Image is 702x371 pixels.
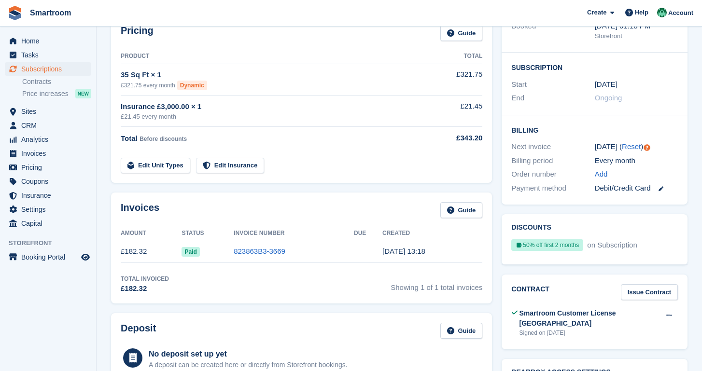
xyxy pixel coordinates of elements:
[595,141,678,152] div: [DATE] ( )
[26,5,75,21] a: Smartroom
[587,8,606,17] span: Create
[621,284,678,300] a: Issue Contract
[149,348,348,360] div: No deposit set up yet
[5,119,91,132] a: menu
[511,141,594,152] div: Next invoice
[22,89,69,98] span: Price increases
[121,323,156,339] h2: Deposit
[140,136,187,142] span: Before discounts
[595,21,678,32] div: [DATE] 01:18 PM
[622,142,641,151] a: Reset
[519,329,660,337] div: Signed on [DATE]
[121,275,169,283] div: Total Invoiced
[511,239,583,251] div: 50% off first 2 months
[21,161,79,174] span: Pricing
[149,360,348,370] p: A deposit can be created here or directly from Storefront bookings.
[635,8,648,17] span: Help
[182,226,234,241] th: Status
[511,79,594,90] div: Start
[5,133,91,146] a: menu
[511,284,549,300] h2: Contract
[121,283,169,294] div: £182.32
[121,202,159,218] h2: Invoices
[5,62,91,76] a: menu
[440,202,483,218] a: Guide
[595,169,608,180] a: Add
[5,250,91,264] a: menu
[382,247,425,255] time: 2025-09-11 12:18:26 UTC
[5,34,91,48] a: menu
[511,93,594,104] div: End
[595,155,678,166] div: Every month
[440,323,483,339] a: Guide
[22,77,91,86] a: Contracts
[5,105,91,118] a: menu
[121,158,190,174] a: Edit Unit Types
[21,105,79,118] span: Sites
[75,89,91,98] div: NEW
[427,64,483,95] td: £321.75
[21,189,79,202] span: Insurance
[595,31,678,41] div: Storefront
[21,250,79,264] span: Booking Portal
[511,21,594,41] div: Booked
[121,25,154,41] h2: Pricing
[5,147,91,160] a: menu
[21,62,79,76] span: Subscriptions
[21,175,79,188] span: Coupons
[427,49,483,64] th: Total
[9,238,96,248] span: Storefront
[585,241,637,249] span: on Subscription
[121,226,182,241] th: Amount
[657,8,667,17] img: Jacob Gabriel
[121,69,427,81] div: 35 Sq Ft × 1
[440,25,483,41] a: Guide
[511,183,594,194] div: Payment method
[511,169,594,180] div: Order number
[427,133,483,144] div: £343.20
[354,226,382,241] th: Due
[21,147,79,160] span: Invoices
[121,241,182,262] td: £182.32
[427,96,483,127] td: £21.45
[80,251,91,263] a: Preview store
[391,275,482,294] span: Showing 1 of 1 total invoices
[21,119,79,132] span: CRM
[519,308,660,329] div: Smartroom Customer License [GEOGRAPHIC_DATA]
[196,158,265,174] a: Edit Insurance
[595,79,618,90] time: 2025-09-11 00:00:00 UTC
[5,161,91,174] a: menu
[21,48,79,62] span: Tasks
[511,125,678,135] h2: Billing
[182,247,199,257] span: Paid
[21,217,79,230] span: Capital
[21,34,79,48] span: Home
[668,8,693,18] span: Account
[121,101,427,112] div: Insurance £3,000.00 × 1
[22,88,91,99] a: Price increases NEW
[121,81,427,90] div: £321.75 every month
[595,94,622,102] span: Ongoing
[511,155,594,166] div: Billing period
[5,217,91,230] a: menu
[5,48,91,62] a: menu
[595,183,678,194] div: Debit/Credit Card
[511,224,678,232] h2: Discounts
[234,226,354,241] th: Invoice Number
[177,81,207,90] div: Dynamic
[382,226,482,241] th: Created
[121,49,427,64] th: Product
[234,247,285,255] a: 823863B3-3669
[511,62,678,72] h2: Subscription
[8,6,22,20] img: stora-icon-8386f47178a22dfd0bd8f6a31ec36ba5ce8667c1dd55bd0f319d3a0aa187defe.svg
[121,112,427,122] div: £21.45 every month
[5,189,91,202] a: menu
[5,175,91,188] a: menu
[21,133,79,146] span: Analytics
[21,203,79,216] span: Settings
[121,134,138,142] span: Total
[643,143,651,152] div: Tooltip anchor
[5,203,91,216] a: menu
